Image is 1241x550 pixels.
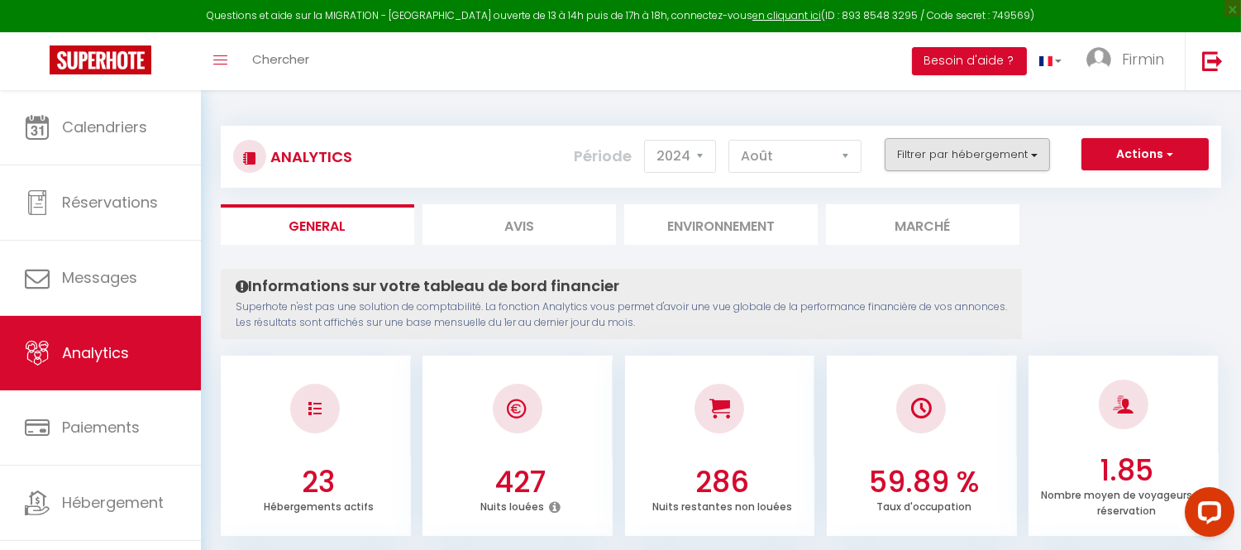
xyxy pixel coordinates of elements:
span: Calendriers [62,117,147,137]
label: Période [574,138,632,175]
span: Analytics [62,342,129,363]
button: Filtrer par hébergement [885,138,1050,171]
p: Taux d'occupation [877,496,972,514]
p: Superhote n'est pas une solution de comptabilité. La fonction Analytics vous permet d'avoir une v... [236,299,1007,331]
h3: 59.89 % [836,465,1012,500]
h3: 23 [230,465,406,500]
iframe: LiveChat chat widget [1172,481,1241,550]
span: Paiements [62,417,140,438]
li: Avis [422,204,616,245]
a: Chercher [240,32,322,90]
span: Chercher [252,50,309,68]
p: Hébergements actifs [264,496,374,514]
span: Messages [62,267,137,288]
span: Firmin [1122,49,1164,69]
a: en cliquant ici [752,8,821,22]
img: Super Booking [50,45,151,74]
li: Marché [826,204,1019,245]
h3: 1.85 [1038,453,1215,488]
img: NO IMAGE [308,402,322,415]
p: Nuits louées [480,496,544,514]
p: Nombre moyen de voyageurs par réservation [1041,485,1211,518]
h3: 286 [634,465,810,500]
button: Besoin d'aide ? [912,47,1027,75]
li: Environnement [624,204,818,245]
span: Réservations [62,192,158,213]
h4: Informations sur votre tableau de bord financier [236,277,1007,295]
button: Actions [1081,138,1209,171]
li: General [221,204,414,245]
img: logout [1202,50,1223,71]
a: ... Firmin [1074,32,1185,90]
h3: Analytics [266,138,352,175]
img: ... [1086,47,1111,72]
span: Hébergement [62,492,164,513]
p: Nuits restantes non louées [652,496,792,514]
h3: 427 [432,465,609,500]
